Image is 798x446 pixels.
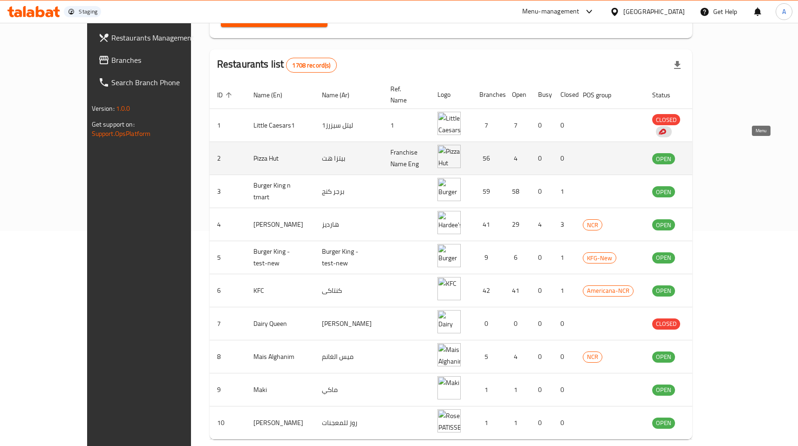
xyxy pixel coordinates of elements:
[246,109,314,142] td: Little Caesars1
[782,7,786,17] span: A
[553,81,575,109] th: Closed
[322,89,361,101] span: Name (Ar)
[531,109,553,142] td: 0
[553,340,575,373] td: 0
[217,57,337,73] h2: Restaurants list
[437,409,461,432] img: Rose PATISSERIE
[92,128,151,140] a: Support.OpsPlatform
[472,109,505,142] td: 7
[652,89,682,101] span: Status
[246,307,314,340] td: Dairy Queen
[531,175,553,208] td: 0
[390,83,419,106] span: Ref. Name
[505,406,531,439] td: 1
[437,112,461,135] img: Little Caesars1
[437,244,461,267] img: Burger King -test-new
[505,373,531,406] td: 1
[553,142,575,175] td: 0
[652,220,675,230] span: OPEN
[92,118,135,130] span: Get support on:
[246,406,314,439] td: [PERSON_NAME]
[652,114,680,125] div: CLOSED
[531,142,553,175] td: 0
[210,274,246,307] td: 6
[111,54,213,66] span: Branches
[623,7,685,17] div: [GEOGRAPHIC_DATA]
[553,109,575,142] td: 0
[658,128,666,136] img: delivery hero logo
[505,241,531,274] td: 6
[652,418,675,428] span: OPEN
[314,406,383,439] td: روز للمعجنات
[228,13,320,24] span: Search
[553,307,575,340] td: 0
[553,208,575,241] td: 3
[246,208,314,241] td: [PERSON_NAME]
[314,142,383,175] td: بيتزا هت
[652,187,675,197] span: OPEN
[652,153,675,164] div: OPEN
[217,89,235,101] span: ID
[286,58,336,73] div: Total records count
[314,373,383,406] td: ماكي
[210,373,246,406] td: 9
[314,340,383,373] td: ميس الغانم
[437,211,461,234] img: Hardee's
[505,208,531,241] td: 29
[246,274,314,307] td: KFC
[472,406,505,439] td: 1
[652,285,675,296] span: OPEN
[553,373,575,406] td: 0
[652,351,675,362] span: OPEN
[652,115,680,125] span: CLOSED
[652,154,675,164] span: OPEN
[246,340,314,373] td: Mais Alghanim
[246,373,314,406] td: Maki
[531,307,553,340] td: 0
[314,307,383,340] td: [PERSON_NAME]
[253,89,294,101] span: Name (En)
[553,274,575,307] td: 1
[505,307,531,340] td: 0
[472,208,505,241] td: 41
[553,175,575,208] td: 1
[583,285,633,296] span: Americana-NCR
[583,220,602,230] span: NCR
[437,277,461,300] img: KFC
[246,241,314,274] td: Burger King -test-new
[91,71,220,94] a: Search Branch Phone
[430,81,472,109] th: Logo
[472,373,505,406] td: 1
[91,49,220,71] a: Branches
[383,142,430,175] td: Franchise Name Eng
[652,385,675,396] div: OPEN
[472,241,505,274] td: 9
[531,406,553,439] td: 0
[531,241,553,274] td: 0
[472,340,505,373] td: 5
[314,274,383,307] td: كنتاكى
[91,27,220,49] a: Restaurants Management
[522,6,580,17] div: Menu-management
[505,81,531,109] th: Open
[531,81,553,109] th: Busy
[437,178,461,201] img: Burger King n tmart
[472,175,505,208] td: 59
[210,340,246,373] td: 8
[472,274,505,307] td: 42
[652,219,675,230] div: OPEN
[210,142,246,175] td: 2
[437,376,461,399] img: Maki
[437,310,461,333] img: Dairy Queen
[505,142,531,175] td: 4
[111,77,213,88] span: Search Branch Phone
[505,340,531,373] td: 4
[314,208,383,241] td: هارديز
[286,61,336,70] span: 1708 record(s)
[652,318,680,329] span: CLOSED
[505,109,531,142] td: 7
[210,109,246,142] td: 1
[383,109,430,142] td: 1
[553,406,575,439] td: 0
[314,241,383,274] td: Burger King -test-new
